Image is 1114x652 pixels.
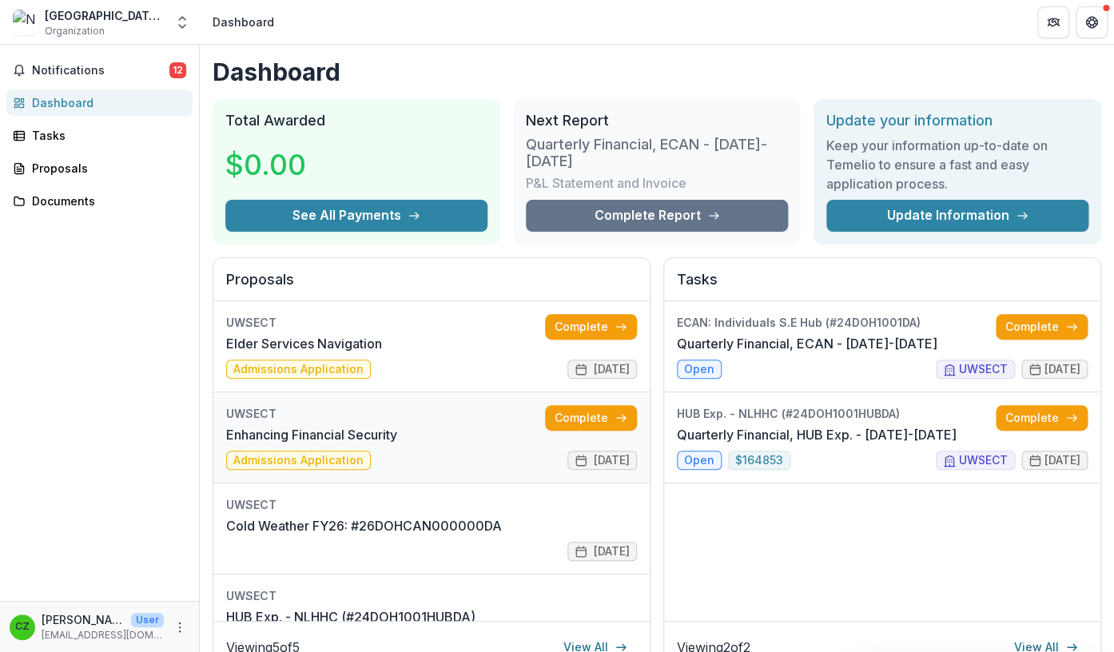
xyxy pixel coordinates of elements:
[226,334,382,353] a: Elder Services Navigation
[1076,6,1108,38] button: Get Help
[170,618,189,637] button: More
[996,314,1088,340] a: Complete
[677,425,957,444] a: Quarterly Financial, HUB Exp. - [DATE]-[DATE]
[32,127,180,144] div: Tasks
[169,62,186,78] span: 12
[206,10,280,34] nav: breadcrumb
[677,334,937,353] a: Quarterly Financial, ECAN - [DATE]-[DATE]
[526,112,788,129] h2: Next Report
[545,405,637,431] a: Complete
[6,155,193,181] a: Proposals
[32,64,169,78] span: Notifications
[545,314,637,340] a: Complete
[32,193,180,209] div: Documents
[226,271,637,301] h2: Proposals
[826,136,1088,193] h3: Keep your information up-to-date on Temelio to ensure a fast and easy application process.
[42,611,125,628] p: [PERSON_NAME]
[6,188,193,214] a: Documents
[225,143,345,186] h3: $0.00
[1037,6,1069,38] button: Partners
[226,607,475,626] a: HUB Exp. - NLHHC (#24DOH1001HUBDA)
[225,112,487,129] h2: Total Awarded
[15,622,30,632] div: Cathy Zall
[45,7,165,24] div: [GEOGRAPHIC_DATA] Homeless Hospitality Center
[131,613,164,627] p: User
[13,10,38,35] img: New London Homeless Hospitality Center
[677,271,1088,301] h2: Tasks
[213,14,274,30] div: Dashboard
[225,200,487,232] button: See All Payments
[6,89,193,116] a: Dashboard
[996,405,1088,431] a: Complete
[42,628,164,642] p: [EMAIL_ADDRESS][DOMAIN_NAME]
[226,425,397,444] a: Enhancing Financial Security
[32,160,180,177] div: Proposals
[213,58,1101,86] h1: Dashboard
[826,200,1088,232] a: Update Information
[6,122,193,149] a: Tasks
[526,136,788,170] h3: Quarterly Financial, ECAN - [DATE]-[DATE]
[45,24,105,38] span: Organization
[226,516,502,535] a: Cold Weather FY26: #26DOHCAN000000DA
[6,58,193,83] button: Notifications12
[32,94,180,111] div: Dashboard
[526,200,788,232] a: Complete Report
[826,112,1088,129] h2: Update your information
[171,6,193,38] button: Open entity switcher
[526,173,686,193] p: P&L Statement and Invoice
